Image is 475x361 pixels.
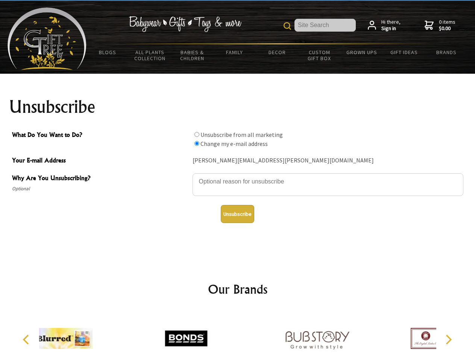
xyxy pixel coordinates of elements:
span: Why Are You Unsubscribing? [12,173,189,184]
button: Unsubscribe [221,205,254,223]
input: What Do You Want to Do? [194,141,199,146]
label: Unsubscribe from all marketing [200,131,283,138]
div: [PERSON_NAME][EMAIL_ADDRESS][PERSON_NAME][DOMAIN_NAME] [193,155,463,167]
a: BLOGS [87,44,129,60]
textarea: Why Are You Unsubscribing? [193,173,463,196]
input: Site Search [294,19,356,32]
a: Gift Ideas [383,44,425,60]
button: Previous [19,331,35,348]
label: Change my e-mail address [200,140,268,147]
h2: Our Brands [15,280,460,298]
span: 0 items [439,18,455,32]
a: Family [214,44,256,60]
span: What Do You Want to Do? [12,130,189,141]
img: product search [284,22,291,30]
h1: Unsubscribe [9,98,466,116]
strong: $0.00 [439,25,455,32]
span: Hi there, [381,19,401,32]
strong: Sign in [381,25,401,32]
a: Grown Ups [340,44,383,60]
a: Brands [425,44,468,60]
img: Babywear - Gifts - Toys & more [129,16,241,32]
span: Your E-mail Address [12,156,189,167]
span: Optional [12,184,189,193]
a: 0 items$0.00 [425,19,455,32]
img: Babyware - Gifts - Toys and more... [8,8,87,70]
button: Next [440,331,457,348]
a: All Plants Collection [129,44,171,66]
a: Decor [256,44,298,60]
input: What Do You Want to Do? [194,132,199,137]
a: Custom Gift Box [298,44,341,66]
a: Babies & Children [171,44,214,66]
a: Hi there,Sign in [368,19,401,32]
